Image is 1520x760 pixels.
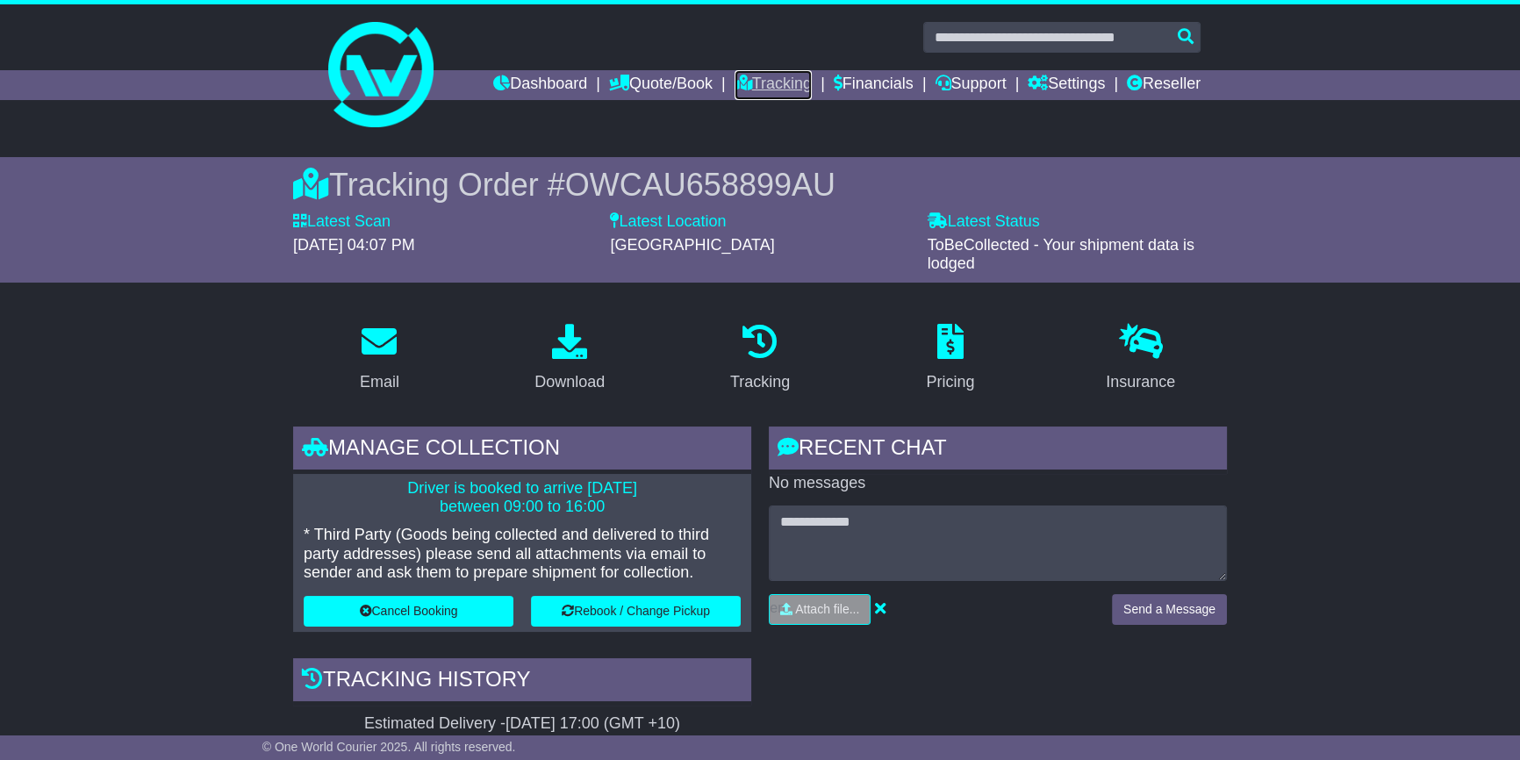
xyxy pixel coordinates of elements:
span: [GEOGRAPHIC_DATA] [610,236,774,254]
a: Settings [1028,70,1105,100]
label: Latest Status [928,212,1040,232]
span: ToBeCollected - Your shipment data is lodged [928,236,1194,273]
div: Insurance [1106,370,1175,394]
a: Reseller [1127,70,1201,100]
button: Send a Message [1112,594,1227,625]
p: No messages [769,474,1227,493]
div: Tracking [730,370,790,394]
p: Driver is booked to arrive [DATE] between 09:00 to 16:00 [304,479,741,517]
a: Financials [834,70,914,100]
a: Insurance [1094,318,1187,400]
div: Tracking history [293,658,751,706]
a: Tracking [735,70,812,100]
a: Email [348,318,411,400]
span: © One World Courier 2025. All rights reserved. [262,740,516,754]
div: [DATE] 17:00 (GMT +10) [505,714,680,734]
a: Download [523,318,616,400]
div: Pricing [926,370,974,394]
span: [DATE] 04:07 PM [293,236,415,254]
a: Tracking [719,318,801,400]
div: Download [534,370,605,394]
a: Quote/Book [609,70,713,100]
label: Latest Scan [293,212,391,232]
div: Tracking Order # [293,166,1227,204]
div: Estimated Delivery - [293,714,751,734]
label: Latest Location [610,212,726,232]
div: RECENT CHAT [769,427,1227,474]
button: Rebook / Change Pickup [531,596,741,627]
p: * Third Party (Goods being collected and delivered to third party addresses) please send all atta... [304,526,741,583]
div: Email [360,370,399,394]
div: Manage collection [293,427,751,474]
button: Cancel Booking [304,596,513,627]
a: Pricing [914,318,986,400]
a: Dashboard [493,70,587,100]
span: OWCAU658899AU [565,167,835,203]
a: Support [935,70,1006,100]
